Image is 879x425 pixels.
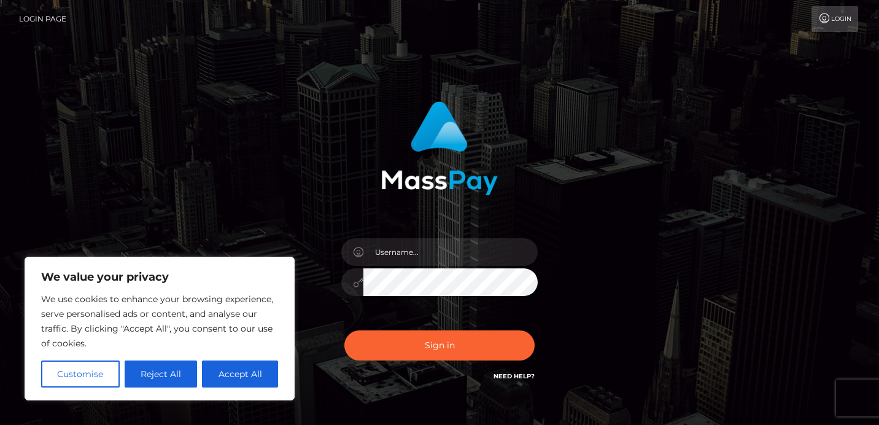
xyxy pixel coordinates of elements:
p: We use cookies to enhance your browsing experience, serve personalised ads or content, and analys... [41,292,278,351]
div: We value your privacy [25,257,295,400]
input: Username... [363,238,538,266]
p: We value your privacy [41,270,278,284]
a: Login Page [19,6,66,32]
img: MassPay Login [381,101,498,195]
button: Reject All [125,361,198,388]
button: Sign in [344,330,535,361]
a: Need Help? [494,372,535,380]
a: Login [811,6,858,32]
button: Customise [41,361,120,388]
button: Accept All [202,361,278,388]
